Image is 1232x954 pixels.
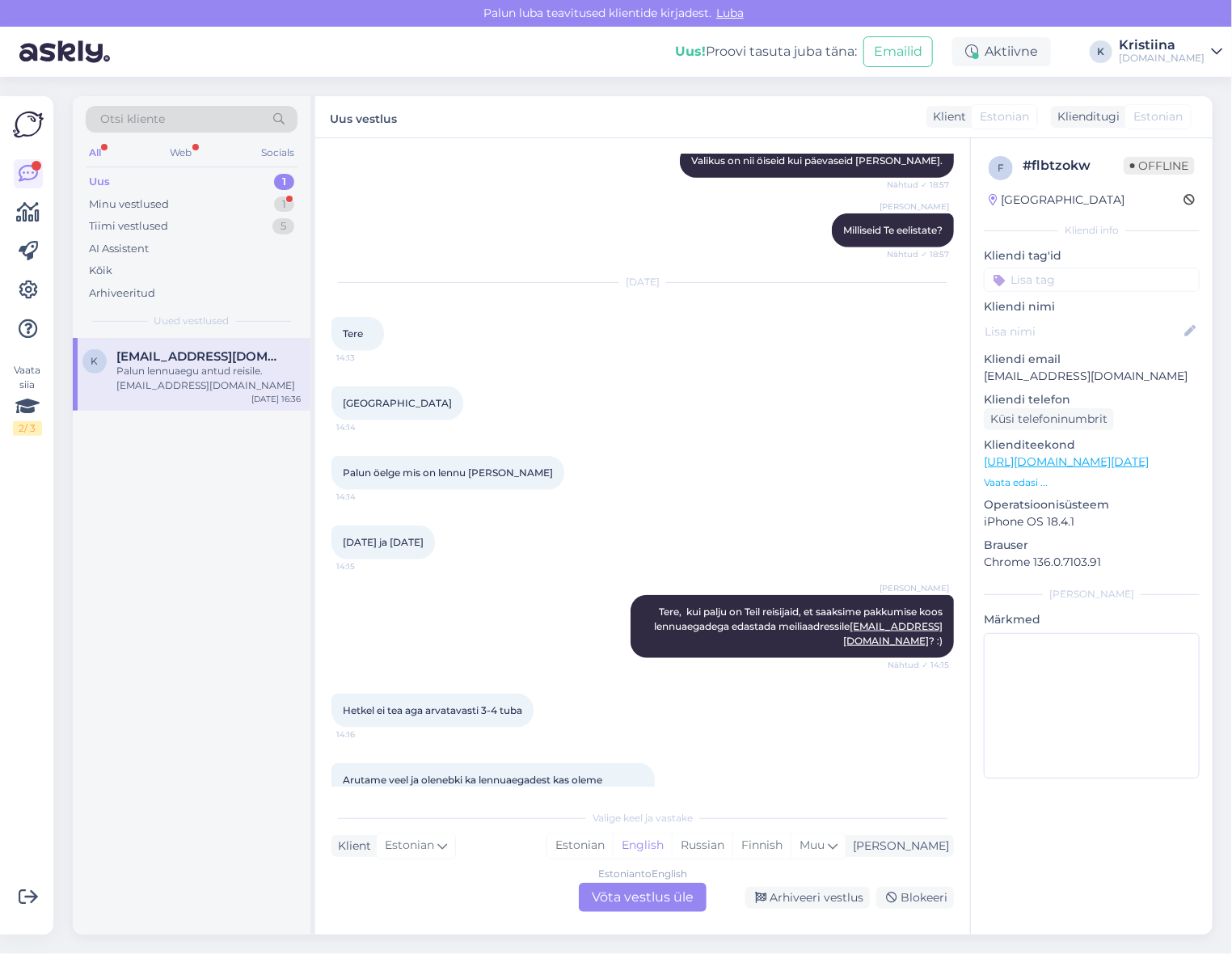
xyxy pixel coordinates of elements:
[336,352,397,364] span: 14:13
[547,834,613,858] div: Estonian
[13,421,42,436] div: 2 / 3
[888,659,949,671] span: Nähtud ✓ 14:15
[343,466,553,479] span: Palun öelge mis on lennu [PERSON_NAME]
[984,475,1200,490] p: Vaata edasi ...
[998,162,1004,174] span: f
[272,218,294,234] div: 5
[984,351,1200,368] p: Kliendi email
[89,196,169,213] div: Minu vestlused
[984,513,1200,530] p: iPhone OS 18.4.1
[274,174,294,190] div: 1
[843,620,943,647] a: [EMAIL_ADDRESS][DOMAIN_NAME]
[116,349,285,364] span: kersti.kingsep@gmail.com
[86,142,104,163] div: All
[880,201,949,213] span: [PERSON_NAME]
[691,154,943,167] span: Valikus on nii öiseid kui päevaseid [PERSON_NAME].
[984,223,1200,238] div: Kliendi info
[258,142,297,163] div: Socials
[984,611,1200,628] p: Märkmed
[800,838,825,852] span: Muu
[745,887,870,909] div: Arhiveeri vestlus
[926,108,966,125] div: Klient
[1133,108,1183,125] span: Estonian
[711,6,749,20] span: Luba
[985,323,1181,340] input: Lisa nimi
[675,44,706,59] b: Uus!
[251,393,301,405] div: [DATE] 16:36
[330,106,397,128] label: Uus vestlus
[336,560,397,572] span: 14:15
[167,142,196,163] div: Web
[331,838,371,855] div: Klient
[1090,40,1112,63] div: K
[89,218,168,234] div: Tiimi vestlused
[984,554,1200,571] p: Chrome 136.0.7103.91
[672,834,732,858] div: Russian
[89,263,112,279] div: Kõik
[274,196,294,213] div: 1
[91,355,99,367] span: k
[13,363,42,436] div: Vaata siia
[579,883,707,912] div: Võta vestlus üle
[336,421,397,433] span: 14:14
[1124,157,1195,175] span: Offline
[154,314,230,328] span: Uued vestlused
[984,247,1200,264] p: Kliendi tag'id
[331,275,954,289] div: [DATE]
[984,391,1200,408] p: Kliendi telefon
[887,179,949,191] span: Nähtud ✓ 18:57
[876,887,954,909] div: Blokeeri
[13,109,44,140] img: Askly Logo
[989,192,1124,209] div: [GEOGRAPHIC_DATA]
[1119,39,1222,65] a: Kristiina[DOMAIN_NAME]
[984,587,1200,602] div: [PERSON_NAME]
[343,536,424,548] span: [DATE] ja [DATE]
[984,537,1200,554] p: Brauser
[343,704,522,716] span: Hetkel ei tea aga arvatavasti 3-4 tuba
[887,248,949,260] span: Nähtud ✓ 18:57
[984,268,1200,292] input: Lisa tag
[675,42,857,61] div: Proovi tasuta juba täna:
[343,327,363,340] span: Tere
[331,811,954,825] div: Valige keel ja vastake
[654,606,945,647] span: Tere, kui palju on Teil reisijaid, et saaksime pakkumise koos lennuaegadega edastada meiliaadress...
[613,834,672,858] div: English
[343,397,452,409] span: [GEOGRAPHIC_DATA]
[984,437,1200,454] p: Klienditeekond
[385,837,434,855] span: Estonian
[100,111,165,128] span: Otsi kliente
[1119,39,1205,52] div: Kristiina
[89,174,110,190] div: Uus
[984,408,1114,430] div: Küsi telefoninumbrit
[984,496,1200,513] p: Operatsioonisüsteem
[598,867,687,881] div: Estonian to English
[116,364,301,393] div: Palun lennuaegu antud reisile. [EMAIL_ADDRESS][DOMAIN_NAME]
[1119,52,1205,65] div: [DOMAIN_NAME]
[343,774,605,800] span: Arutame veel ja olenebki ka lennuaegadest kas oleme huvitatud, ühesõnaga teeme plaane alles
[1051,108,1120,125] div: Klienditugi
[863,36,933,67] button: Emailid
[843,224,943,236] span: Milliseid Te eelistate?
[89,285,155,302] div: Arhiveeritud
[336,728,397,741] span: 14:16
[984,368,1200,385] p: [EMAIL_ADDRESS][DOMAIN_NAME]
[952,37,1051,66] div: Aktiivne
[980,108,1029,125] span: Estonian
[880,582,949,594] span: [PERSON_NAME]
[336,491,397,503] span: 14:14
[984,454,1149,469] a: [URL][DOMAIN_NAME][DATE]
[89,241,149,257] div: AI Assistent
[1023,156,1124,175] div: # flbtzokw
[732,834,791,858] div: Finnish
[846,838,949,855] div: [PERSON_NAME]
[984,298,1200,315] p: Kliendi nimi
